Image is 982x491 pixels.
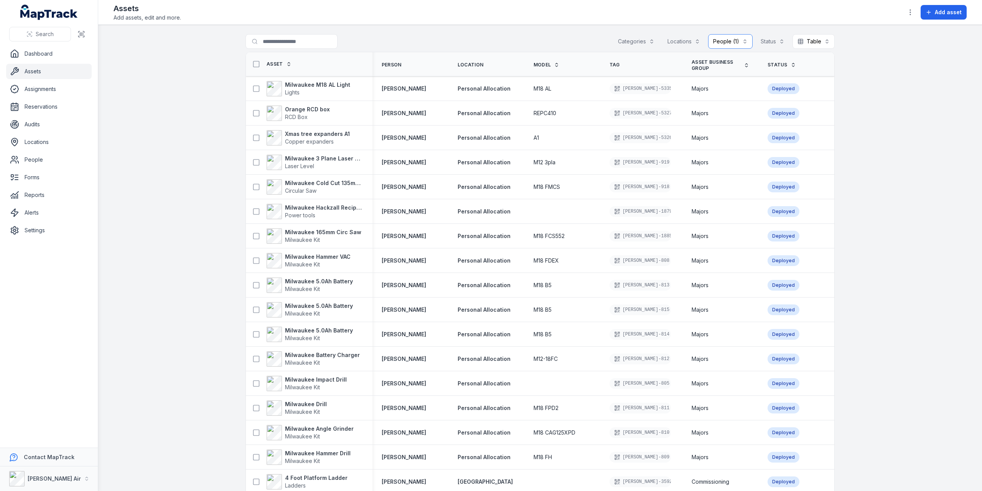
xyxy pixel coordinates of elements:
[692,404,708,412] span: Majors
[768,476,799,487] div: Deployed
[610,280,671,291] div: [PERSON_NAME]-813
[382,404,426,412] strong: [PERSON_NAME]
[458,380,511,387] a: Personal Allocation
[768,62,796,68] a: Status
[458,109,511,117] a: Personal Allocation
[458,331,511,338] a: Personal Allocation
[458,429,511,436] a: Personal Allocation
[534,62,560,68] a: Model
[458,85,511,92] span: Personal Allocation
[267,474,348,489] a: 4 Foot Platform LadderLadders
[267,204,363,219] a: Milwaukee Hackzall Recip SawPower tools
[382,478,426,486] a: [PERSON_NAME]
[285,286,320,292] span: Milwaukee Kit
[6,223,92,238] a: Settings
[28,475,81,482] strong: [PERSON_NAME] Air
[458,208,511,215] a: Personal Allocation
[610,476,671,487] div: [PERSON_NAME]-3592
[458,159,511,166] a: Personal Allocation
[458,281,511,289] a: Personal Allocation
[382,85,426,93] a: [PERSON_NAME]
[6,170,92,185] a: Forms
[768,157,799,168] div: Deployed
[458,282,511,288] span: Personal Allocation
[382,109,426,117] a: [PERSON_NAME]
[267,228,361,244] a: Milwaukee 165mm Circ SawMilwaukee Kit
[285,433,320,440] span: Milwaukee Kit
[285,408,320,415] span: Milwaukee Kit
[285,384,320,390] span: Milwaukee Kit
[610,452,671,463] div: [PERSON_NAME]-809
[534,183,560,191] span: M18 FMCS
[692,232,708,240] span: Majors
[458,355,511,363] a: Personal Allocation
[285,425,354,433] strong: Milwaukee Angle Grinder
[458,233,511,239] span: Personal Allocation
[6,134,92,150] a: Locations
[458,306,511,313] span: Personal Allocation
[610,157,671,168] div: [PERSON_NAME]-919
[692,331,708,338] span: Majors
[382,257,426,265] a: [PERSON_NAME]
[9,27,71,41] button: Search
[692,208,708,215] span: Majors
[692,109,708,117] span: Majors
[610,182,671,192] div: [PERSON_NAME]-918
[6,81,92,97] a: Assignments
[534,331,552,338] span: M18 B5
[285,155,363,162] strong: Milwaukee 3 Plane Laser Level
[382,62,402,68] span: Person
[534,85,551,93] span: M18 AL
[610,132,671,143] div: [PERSON_NAME]-5326
[768,231,799,241] div: Deployed
[285,376,347,384] strong: Milwaukee Impact Drill
[285,450,351,457] strong: Milwaukee Hammer Drill
[285,187,316,194] span: Circular Saw
[692,134,708,142] span: Majors
[534,62,551,68] span: Model
[382,429,426,436] a: [PERSON_NAME]
[610,354,671,364] div: [PERSON_NAME]-812
[6,99,92,114] a: Reservations
[534,404,559,412] span: M18 FPD2
[458,183,511,191] a: Personal Allocation
[692,59,749,71] a: Asset Business Group
[267,130,350,145] a: Xmas tree expanders A1Copper expanders
[534,453,552,461] span: M18 FH
[458,257,511,265] a: Personal Allocation
[610,304,671,315] div: [PERSON_NAME]-815
[24,454,74,460] strong: Contact MapTrack
[285,335,320,341] span: Milwaukee Kit
[285,261,320,268] span: Milwaukee Kit
[382,183,426,191] a: [PERSON_NAME]
[534,109,556,117] span: REPC410
[6,46,92,61] a: Dashboard
[708,34,753,49] button: People (1)
[267,61,292,67] a: Asset
[458,159,511,165] span: Personal Allocation
[285,204,363,212] strong: Milwaukee Hackzall Recip Saw
[382,232,426,240] a: [PERSON_NAME]
[267,278,353,293] a: Milwaukee 5.0Ah BatteryMilwaukee Kit
[382,159,426,166] strong: [PERSON_NAME]
[285,81,350,89] strong: Milwaukee M18 AL Light
[285,327,353,334] strong: Milwaukee 5.0Ah Battery
[458,134,511,142] a: Personal Allocation
[610,83,671,94] div: [PERSON_NAME]-5335
[267,327,353,342] a: Milwaukee 5.0Ah BatteryMilwaukee Kit
[285,106,330,113] strong: Orange RCD box
[382,306,426,314] a: [PERSON_NAME]
[285,310,320,317] span: Milwaukee Kit
[935,8,962,16] span: Add asset
[458,306,511,314] a: Personal Allocation
[285,302,353,310] strong: Milwaukee 5.0Ah Battery
[267,81,350,96] a: Milwaukee M18 AL LightLights
[382,453,426,461] strong: [PERSON_NAME]
[20,5,78,20] a: MapTrack
[285,482,306,489] span: Ladders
